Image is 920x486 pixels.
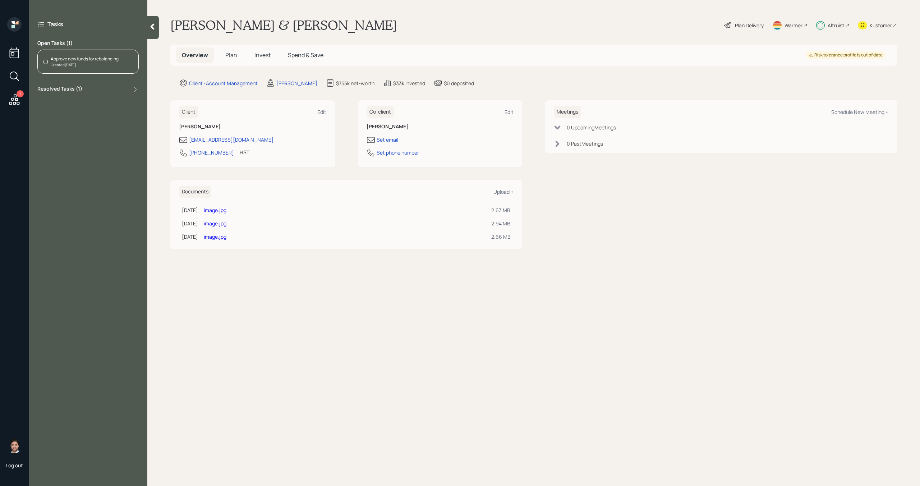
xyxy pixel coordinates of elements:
div: [PHONE_NUMBER] [189,149,234,156]
label: Open Tasks ( 1 ) [37,40,139,47]
div: [DATE] [182,220,198,227]
div: Upload + [493,188,514,195]
div: [DATE] [182,233,198,240]
div: 1 [17,90,24,97]
h6: Documents [179,186,211,198]
span: Spend & Save [288,51,323,59]
div: Schedule New Meeting + [831,109,888,115]
div: 0 Upcoming Meeting s [567,124,616,131]
h1: [PERSON_NAME] & [PERSON_NAME] [170,17,397,33]
div: Set phone number [377,149,419,156]
a: image.jpg [204,207,226,214]
div: Kustomer [870,22,892,29]
div: 2.94 MB [491,220,511,227]
div: Risk tolerance profile is out of date [809,52,883,58]
h6: Meetings [554,106,581,118]
div: Set email [377,136,398,143]
div: Log out [6,462,23,469]
a: image.jpg [204,233,226,240]
div: Approve new funds for rebalancing [51,56,119,62]
div: [DATE] [182,206,198,214]
div: 2.63 MB [491,206,511,214]
h6: [PERSON_NAME] [367,124,514,130]
div: $755k net-worth [336,79,374,87]
div: 0 Past Meeting s [567,140,603,147]
div: $33k invested [393,79,425,87]
h6: [PERSON_NAME] [179,124,326,130]
div: Edit [317,109,326,115]
div: [EMAIL_ADDRESS][DOMAIN_NAME] [189,136,273,143]
div: Plan Delivery [735,22,764,29]
a: image.jpg [204,220,226,227]
div: [PERSON_NAME] [276,79,317,87]
div: 2.66 MB [491,233,511,240]
label: Tasks [47,20,63,28]
span: Invest [254,51,271,59]
img: michael-russo-headshot.png [7,439,22,453]
h6: Co-client [367,106,394,118]
div: $0 deposited [444,79,474,87]
div: Client · Account Management [189,79,258,87]
div: Warmer [785,22,802,29]
div: HST [240,148,249,156]
div: Created [DATE] [51,62,119,68]
label: Resolved Tasks ( 1 ) [37,85,82,94]
div: Altruist [828,22,845,29]
div: Edit [505,109,514,115]
span: Plan [225,51,237,59]
h6: Client [179,106,198,118]
span: Overview [182,51,208,59]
